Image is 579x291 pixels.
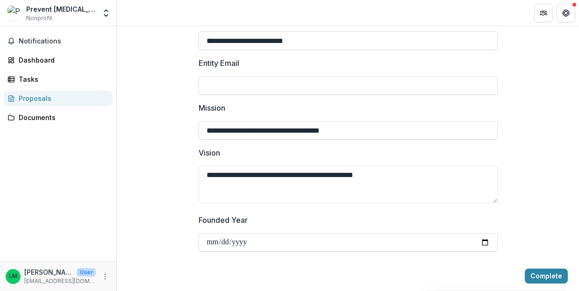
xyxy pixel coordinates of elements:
[4,52,113,68] a: Dashboard
[199,259,251,270] p: Phone Number
[19,74,105,84] div: Tasks
[77,268,96,277] p: User
[26,14,52,22] span: Nonprofit
[199,214,248,226] p: Founded Year
[4,34,113,49] button: Notifications
[19,113,105,122] div: Documents
[199,102,225,114] p: Mission
[7,6,22,21] img: Prevent Child Abuse New York, Inc.
[534,4,553,22] button: Partners
[19,55,105,65] div: Dashboard
[4,110,113,125] a: Documents
[19,37,109,45] span: Notifications
[199,147,220,158] p: Vision
[199,57,239,69] p: Entity Email
[26,4,96,14] div: Prevent [MEDICAL_DATA] [US_STATE], Inc.
[100,271,111,282] button: More
[4,71,113,87] a: Tasks
[4,91,113,106] a: Proposals
[9,273,17,279] div: Lisa Morgan-Klepeis
[557,4,575,22] button: Get Help
[24,267,73,277] p: [PERSON_NAME]
[24,277,96,285] p: [EMAIL_ADDRESS][DOMAIN_NAME]
[525,269,568,284] button: Complete
[19,93,105,103] div: Proposals
[100,4,113,22] button: Open entity switcher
